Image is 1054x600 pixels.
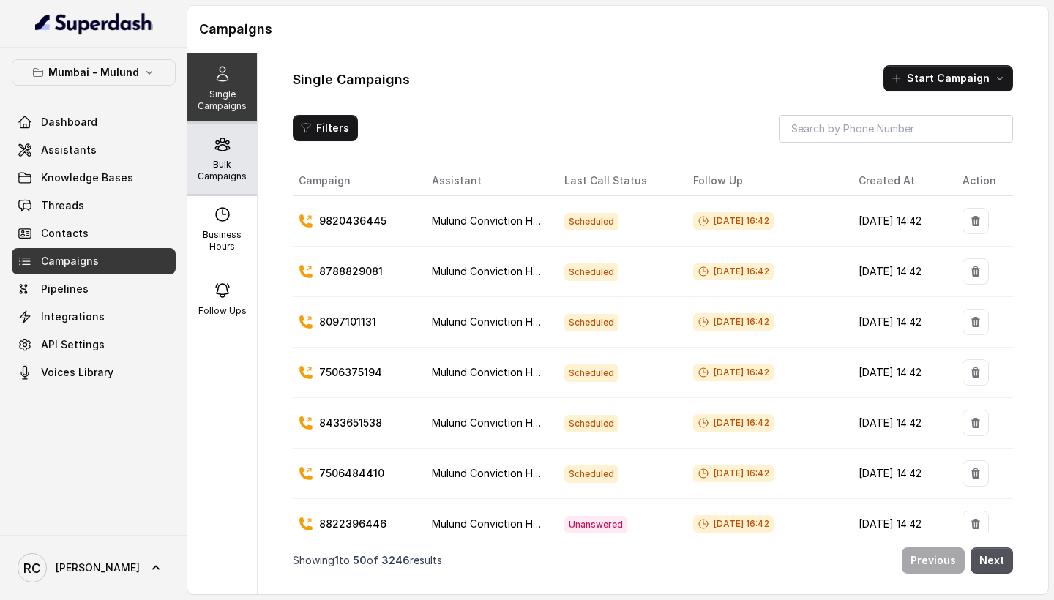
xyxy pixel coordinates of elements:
a: Assistants [12,137,176,163]
th: Created At [847,166,952,196]
span: Pipelines [41,282,89,296]
nav: Pagination [293,539,1013,582]
a: [PERSON_NAME] [12,547,176,588]
p: Bulk Campaigns [193,159,251,182]
h1: Campaigns [199,18,1036,41]
p: Showing to of results [293,553,442,568]
th: Follow Up [681,166,847,196]
span: Assistants [41,143,97,157]
span: Campaigns [41,254,99,269]
span: Contacts [41,226,89,241]
span: 50 [353,554,367,566]
span: API Settings [41,337,105,352]
p: 8822396446 [319,517,386,531]
p: 8433651538 [319,416,382,430]
span: [DATE] 16:42 [693,212,774,230]
a: Pipelines [12,276,176,302]
th: Assistant [420,166,553,196]
p: 7506375194 [319,365,382,380]
span: Dashboard [41,115,97,130]
img: light.svg [35,12,153,35]
span: [DATE] 16:42 [693,515,774,533]
p: 8788829081 [319,264,383,279]
button: Start Campaign [883,65,1013,91]
a: Dashboard [12,109,176,135]
p: 7506484410 [319,466,384,481]
span: Scheduled [564,465,618,483]
h1: Single Campaigns [293,68,410,91]
span: Mulund Conviction HR Outbound Assistant [432,265,640,277]
span: [DATE] 16:42 [693,364,774,381]
a: Knowledge Bases [12,165,176,191]
a: Integrations [12,304,176,330]
a: Voices Library [12,359,176,386]
span: Scheduled [564,263,618,281]
button: Previous [902,547,965,574]
span: Scheduled [564,314,618,331]
th: Action [951,166,1013,196]
span: Mulund Conviction HR Outbound Assistant [432,467,640,479]
th: Campaign [293,166,420,196]
a: Campaigns [12,248,176,274]
span: Unanswered [564,516,627,533]
input: Search by Phone Number [779,115,1013,143]
p: 9820436445 [319,214,386,228]
button: Filters [293,115,358,141]
a: Contacts [12,220,176,247]
a: Threads [12,192,176,219]
span: Mulund Conviction HR Outbound Assistant [432,416,640,429]
button: Mumbai - Mulund [12,59,176,86]
span: Voices Library [41,365,113,380]
span: Integrations [41,310,105,324]
a: API Settings [12,331,176,358]
p: Mumbai - Mulund [48,64,139,81]
button: Next [971,547,1013,574]
td: [DATE] 14:42 [847,348,952,398]
p: Single Campaigns [193,89,251,112]
td: [DATE] 14:42 [847,247,952,297]
span: [DATE] 16:42 [693,414,774,432]
td: [DATE] 14:42 [847,499,952,550]
span: Mulund Conviction HR Outbound Assistant [432,366,640,378]
span: Mulund Conviction HR Outbound Assistant [432,315,640,328]
text: RC [23,560,41,576]
span: Knowledge Bases [41,170,133,185]
td: [DATE] 14:42 [847,196,952,247]
span: [DATE] 16:42 [693,263,774,280]
p: 8097101131 [319,315,376,329]
span: 1 [334,554,339,566]
p: Business Hours [193,229,251,252]
span: Scheduled [564,364,618,382]
span: [DATE] 16:42 [693,313,774,331]
th: Last Call Status [553,166,681,196]
p: Follow Ups [198,305,247,317]
span: 3246 [381,554,410,566]
td: [DATE] 14:42 [847,398,952,449]
td: [DATE] 14:42 [847,449,952,499]
span: Threads [41,198,84,213]
span: Mulund Conviction HR Outbound Assistant [432,517,640,530]
span: Scheduled [564,213,618,230]
span: Scheduled [564,415,618,432]
span: Mulund Conviction HR Outbound Assistant [432,214,640,227]
span: [PERSON_NAME] [56,560,140,575]
td: [DATE] 14:42 [847,297,952,348]
span: [DATE] 16:42 [693,465,774,482]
